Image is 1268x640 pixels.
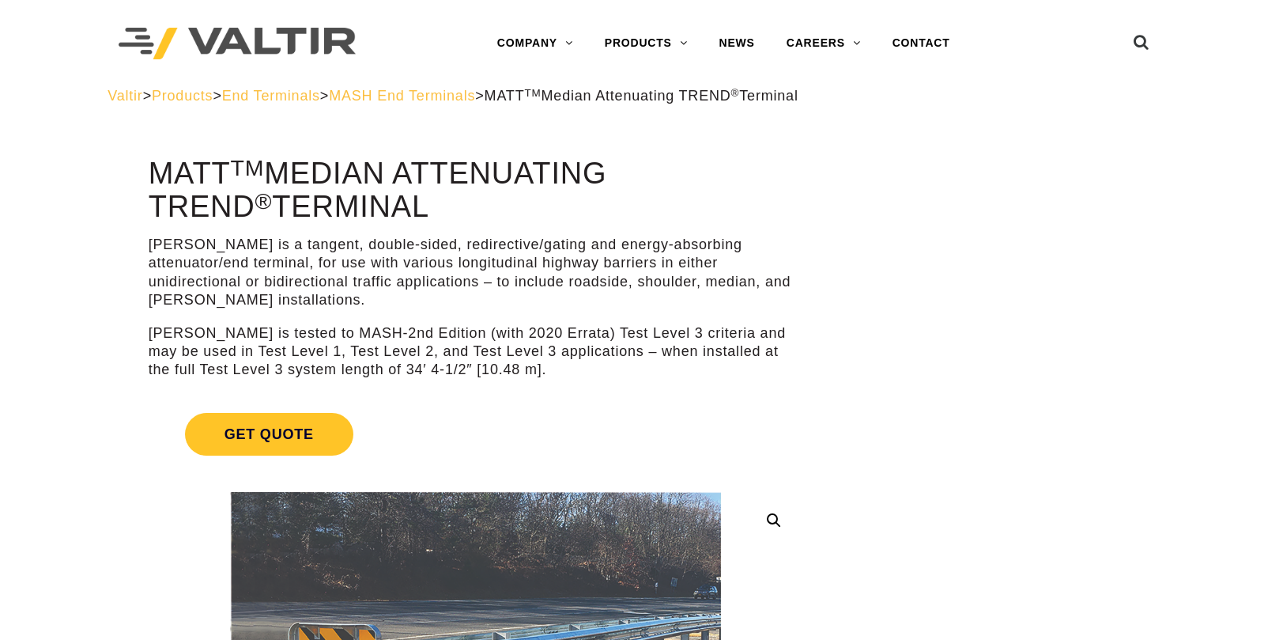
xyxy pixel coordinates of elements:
img: Valtir [119,28,356,60]
sup: TM [524,87,541,99]
a: End Terminals [222,88,320,104]
div: > > > > [108,87,1160,105]
sup: ® [731,87,740,99]
a: Valtir [108,88,142,104]
sup: ® [255,188,273,214]
p: [PERSON_NAME] is tested to MASH-2nd Edition (with 2020 Errata) Test Level 3 criteria and may be u... [149,324,803,380]
span: MATT Median Attenuating TREND Terminal [485,88,798,104]
a: PRODUCTS [589,28,704,59]
sup: TM [230,155,264,180]
a: NEWS [704,28,771,59]
p: [PERSON_NAME] is a tangent, double-sided, redirective/gating and energy-absorbing attenuator/end ... [149,236,803,310]
h1: MATT Median Attenuating TREND Terminal [149,157,803,224]
a: Products [152,88,213,104]
a: Get Quote [149,394,803,475]
a: CONTACT [877,28,966,59]
span: Get Quote [185,413,353,456]
a: CAREERS [771,28,877,59]
a: COMPANY [481,28,589,59]
a: MASH End Terminals [329,88,475,104]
